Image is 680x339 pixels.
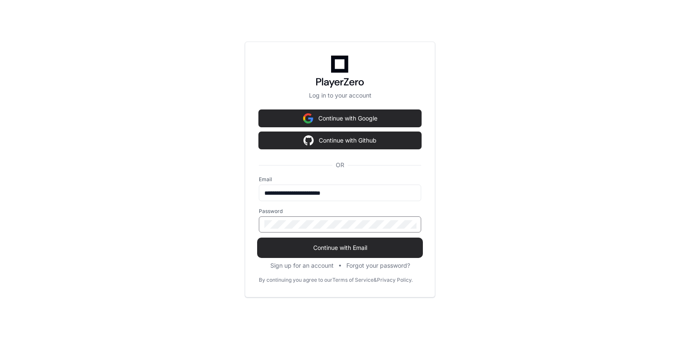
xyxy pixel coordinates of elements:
button: Continue with Email [259,239,421,256]
img: Sign in with google [303,132,314,149]
button: Sign up for an account [270,261,334,270]
span: Continue with Email [259,244,421,252]
a: Terms of Service [332,277,374,283]
img: Sign in with google [303,110,313,127]
p: Log in to your account [259,91,421,100]
span: OR [332,161,348,169]
label: Email [259,176,421,183]
a: Privacy Policy. [377,277,413,283]
div: By continuing you agree to our [259,277,332,283]
button: Forgot your password? [346,261,410,270]
button: Continue with Google [259,110,421,127]
div: & [374,277,377,283]
button: Continue with Github [259,132,421,149]
label: Password [259,208,421,215]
